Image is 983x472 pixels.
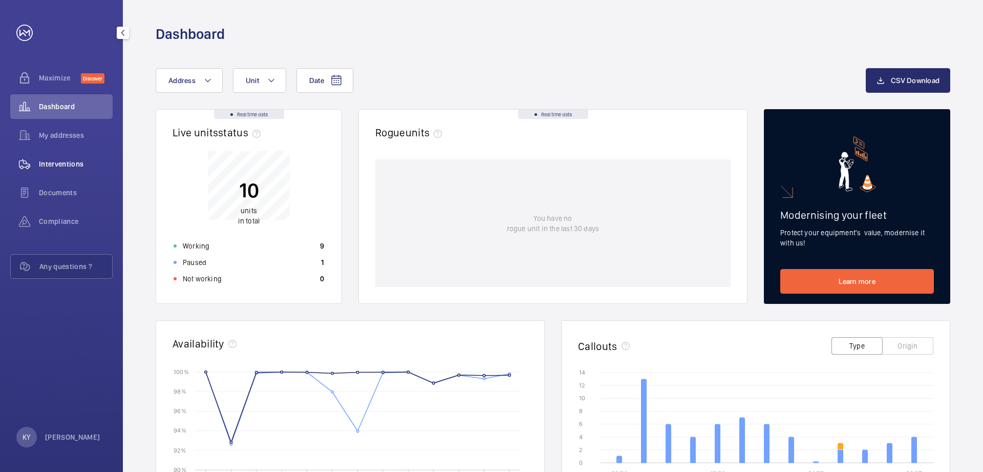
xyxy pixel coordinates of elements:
[39,101,113,112] span: Dashboard
[320,274,324,284] p: 0
[246,76,259,85] span: Unit
[296,68,353,93] button: Date
[174,407,186,415] text: 96 %
[507,213,599,234] p: You have no rogue unit in the last 30 days
[831,337,883,355] button: Type
[579,434,583,441] text: 4
[375,126,446,139] h2: Rogue
[780,228,934,248] p: Protect your equipment's value, modernise it with us!
[39,188,113,198] span: Documents
[233,68,286,93] button: Unit
[579,395,585,402] text: 10
[309,76,324,85] span: Date
[238,206,260,226] p: in total
[214,110,284,119] div: Real time data
[45,432,100,442] p: [PERSON_NAME]
[579,459,583,466] text: 0
[578,340,617,353] h2: Callouts
[579,407,583,415] text: 8
[39,261,112,272] span: Any questions ?
[39,73,81,83] span: Maximize
[321,257,324,268] p: 1
[174,368,189,375] text: 100 %
[320,241,324,251] p: 9
[839,136,876,192] img: marketing-card.svg
[780,209,934,221] h2: Modernising your fleet
[168,76,196,85] span: Address
[183,257,206,268] p: Paused
[238,177,260,203] p: 10
[183,274,222,284] p: Not working
[183,241,209,251] p: Working
[579,420,583,427] text: 6
[891,76,939,85] span: CSV Download
[518,110,588,119] div: Real time data
[39,130,113,140] span: My addresses
[156,25,225,44] h1: Dashboard
[39,159,113,169] span: Interventions
[882,337,933,355] button: Origin
[173,126,265,139] h2: Live units
[780,269,934,294] a: Learn more
[174,446,186,454] text: 92 %
[241,207,257,215] span: units
[579,369,585,376] text: 14
[866,68,950,93] button: CSV Download
[218,126,265,139] span: status
[156,68,223,93] button: Address
[405,126,446,139] span: units
[39,216,113,227] span: Compliance
[174,427,186,434] text: 94 %
[23,432,30,442] p: KY
[579,382,585,389] text: 12
[173,337,224,350] h2: Availability
[81,73,104,84] span: Discover
[579,446,582,454] text: 2
[174,388,186,395] text: 98 %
